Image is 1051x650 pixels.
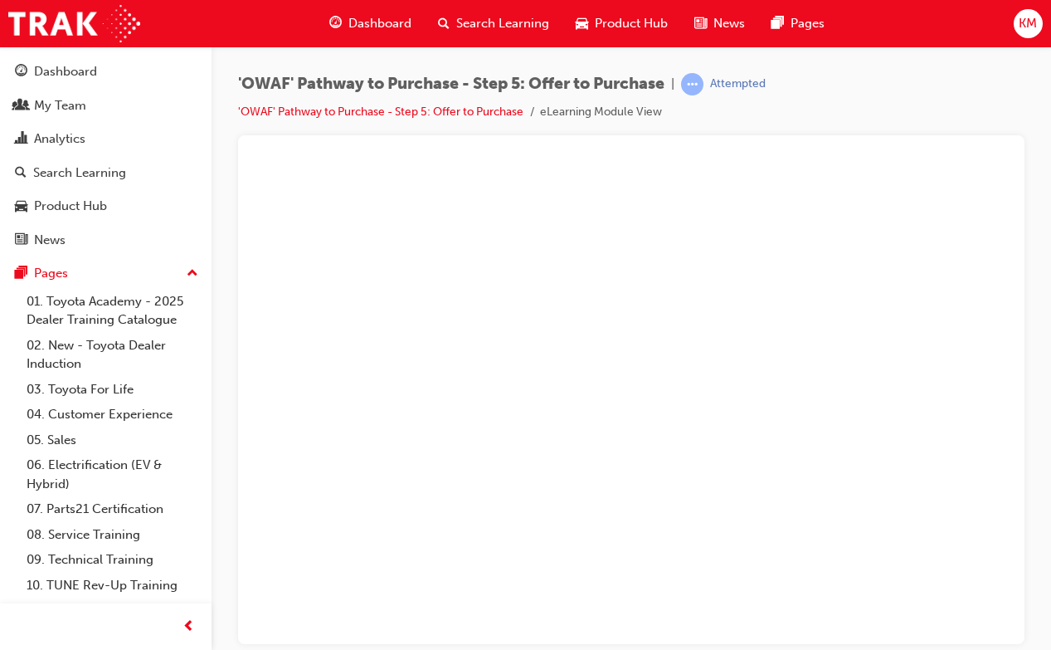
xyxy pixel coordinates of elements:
a: 08. Service Training [20,522,205,548]
a: 10. TUNE Rev-Up Training [20,573,205,599]
a: Dashboard [7,56,205,87]
a: My Team [7,90,205,121]
button: KM [1014,9,1043,38]
a: News [7,225,205,256]
span: search-icon [438,13,450,34]
a: guage-iconDashboard [316,7,425,41]
span: car-icon [15,199,27,214]
div: Analytics [34,130,85,149]
div: News [34,231,66,250]
span: pages-icon [771,13,784,34]
a: 07. Parts21 Certification [20,496,205,522]
span: pages-icon [15,266,27,281]
span: learningRecordVerb_ATTEMPT-icon [681,73,703,95]
div: Product Hub [34,197,107,216]
span: car-icon [576,13,588,34]
a: 01. Toyota Academy - 2025 Dealer Training Catalogue [20,289,205,333]
span: people-icon [15,99,27,114]
span: | [671,75,674,94]
button: Pages [7,258,205,289]
button: DashboardMy TeamAnalyticsSearch LearningProduct HubNews [7,53,205,258]
span: search-icon [15,166,27,181]
a: 06. Electrification (EV & Hybrid) [20,452,205,496]
a: 'OWAF' Pathway to Purchase - Step 5: Offer to Purchase [238,105,523,119]
span: 'OWAF' Pathway to Purchase - Step 5: Offer to Purchase [238,75,664,94]
a: 05. Sales [20,428,205,453]
span: guage-icon [329,13,342,34]
span: Product Hub [595,14,668,33]
div: My Team [34,96,86,115]
div: Pages [34,264,68,283]
span: up-icon [187,263,198,285]
span: Dashboard [348,14,411,33]
a: 04. Customer Experience [20,402,205,428]
a: Product Hub [7,191,205,222]
span: Pages [791,14,825,33]
a: car-iconProduct Hub [562,7,681,41]
span: prev-icon [182,617,195,638]
a: Search Learning [7,158,205,188]
span: news-icon [15,233,27,248]
div: Attempted [710,76,766,92]
a: 02. New - Toyota Dealer Induction [20,333,205,377]
a: Analytics [7,124,205,154]
div: Dashboard [34,62,97,81]
span: KM [1019,14,1037,33]
a: news-iconNews [681,7,758,41]
li: eLearning Module View [540,103,662,122]
div: Search Learning [33,164,126,183]
a: 09. Technical Training [20,547,205,573]
a: search-iconSearch Learning [425,7,562,41]
span: guage-icon [15,65,27,80]
img: Trak [8,5,140,42]
a: All Pages [20,598,205,623]
span: News [713,14,745,33]
a: 03. Toyota For Life [20,377,205,403]
span: news-icon [694,13,707,34]
span: chart-icon [15,132,27,147]
a: pages-iconPages [758,7,838,41]
span: Search Learning [456,14,549,33]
